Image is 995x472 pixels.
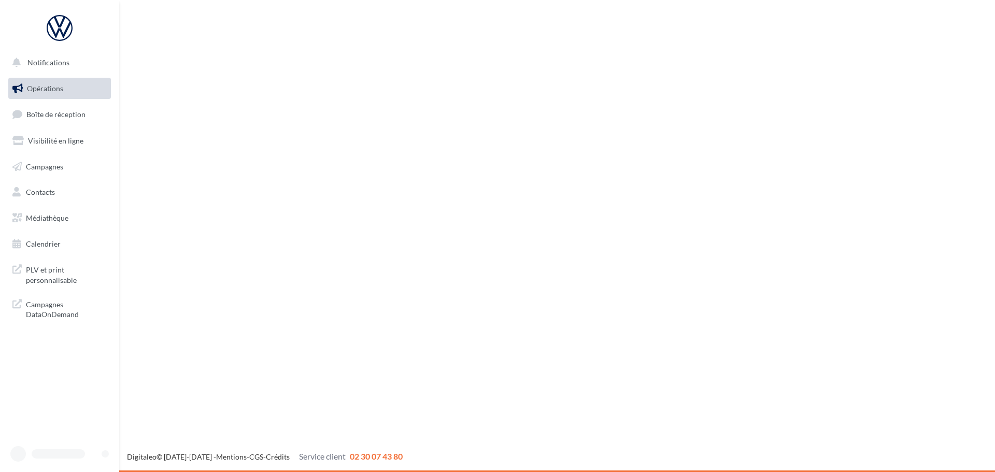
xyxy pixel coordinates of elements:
a: Campagnes DataOnDemand [6,293,113,324]
span: Campagnes DataOnDemand [26,297,107,320]
a: Médiathèque [6,207,113,229]
span: Médiathèque [26,213,68,222]
span: Boîte de réception [26,110,86,119]
a: Boîte de réception [6,103,113,125]
a: Crédits [266,452,290,461]
a: Digitaleo [127,452,157,461]
span: Opérations [27,84,63,93]
span: Contacts [26,188,55,196]
a: Visibilité en ligne [6,130,113,152]
button: Notifications [6,52,109,74]
span: Service client [299,451,346,461]
span: Campagnes [26,162,63,170]
a: Contacts [6,181,113,203]
span: Visibilité en ligne [28,136,83,145]
a: Campagnes [6,156,113,178]
a: CGS [249,452,263,461]
a: PLV et print personnalisable [6,259,113,289]
span: Notifications [27,58,69,67]
a: Opérations [6,78,113,99]
span: Calendrier [26,239,61,248]
a: Calendrier [6,233,113,255]
span: PLV et print personnalisable [26,263,107,285]
span: © [DATE]-[DATE] - - - [127,452,403,461]
a: Mentions [216,452,247,461]
span: 02 30 07 43 80 [350,451,403,461]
